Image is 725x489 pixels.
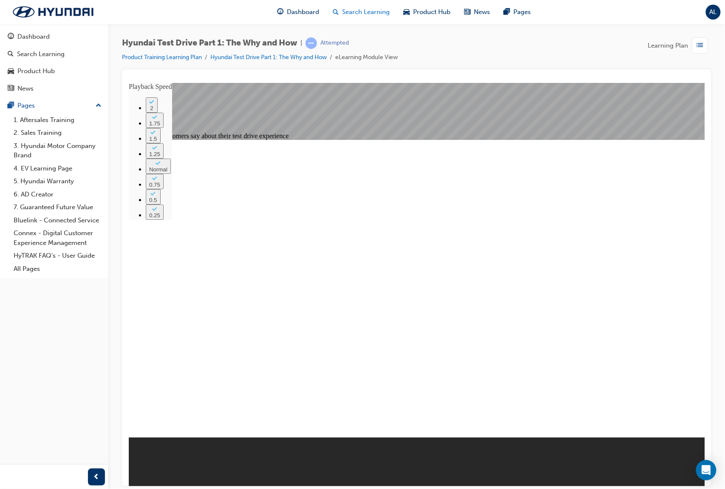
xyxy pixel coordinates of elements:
span: pages-icon [8,102,14,110]
span: | [300,38,302,48]
div: Attempted [320,39,349,47]
span: news-icon [464,7,470,17]
span: guage-icon [277,7,283,17]
button: Pages [3,98,105,114]
a: 7. Guaranteed Future Value [10,201,105,214]
span: Learning Plan [648,41,688,51]
a: pages-iconPages [497,3,538,21]
span: up-icon [96,100,102,111]
div: Dashboard [17,32,50,42]
a: 2. Sales Training [10,126,105,139]
a: All Pages [10,262,105,276]
a: Connex - Digital Customer Experience Management [10,227,105,249]
span: pages-icon [504,7,510,17]
a: Hyundai Test Drive Part 1: The Why and How [210,54,327,61]
span: learningRecordVerb_ATTEMPT-icon [306,37,317,49]
div: Product Hub [17,66,55,76]
span: Product Hub [413,7,450,17]
a: Search Learning [3,46,105,62]
span: car-icon [403,7,410,17]
span: Pages [513,7,531,17]
span: car-icon [8,68,14,75]
span: Search Learning [342,7,390,17]
a: 6. AD Creator [10,188,105,201]
div: News [17,84,34,94]
div: Search Learning [17,49,65,59]
li: eLearning Module View [335,53,398,63]
button: Learning Plan [648,37,711,54]
span: AL [710,7,717,17]
a: News [3,81,105,97]
a: 3. Hyundai Motor Company Brand [10,139,105,162]
a: news-iconNews [457,3,497,21]
span: Hyundai Test Drive Part 1: The Why and How [122,38,297,48]
span: list-icon [697,40,703,51]
a: Bluelink - Connected Service [10,214,105,227]
button: DashboardSearch LearningProduct HubNews [3,27,105,98]
div: Pages [17,101,35,111]
span: Dashboard [287,7,319,17]
span: prev-icon [93,472,100,483]
span: guage-icon [8,33,14,41]
a: 1. Aftersales Training [10,114,105,127]
span: search-icon [8,51,14,58]
a: 4. EV Learning Page [10,162,105,175]
span: news-icon [8,85,14,93]
a: Product Training Learning Plan [122,54,202,61]
a: guage-iconDashboard [270,3,326,21]
button: AL [706,5,721,20]
span: search-icon [333,7,339,17]
a: search-iconSearch Learning [326,3,396,21]
a: Product Hub [3,63,105,79]
div: Open Intercom Messenger [696,460,717,480]
a: HyTRAK FAQ's - User Guide [10,249,105,262]
a: car-iconProduct Hub [396,3,457,21]
img: Trak [4,3,102,21]
span: News [474,7,490,17]
a: Dashboard [3,29,105,45]
a: 5. Hyundai Warranty [10,175,105,188]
